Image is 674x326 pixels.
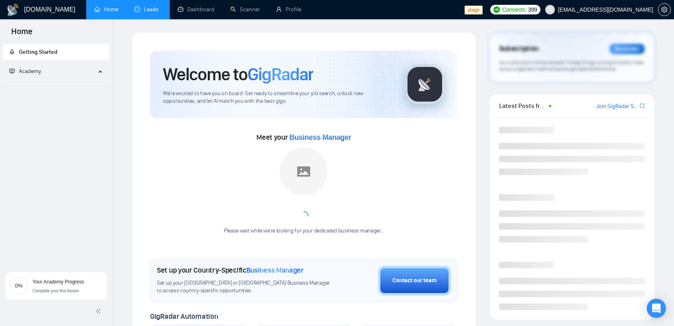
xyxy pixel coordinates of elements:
[9,283,28,288] span: 0%
[640,102,645,109] span: export
[378,266,451,295] button: Contact our team
[157,279,333,295] span: Set up your [GEOGRAPHIC_DATA] or [GEOGRAPHIC_DATA] Business Manager to access country-specific op...
[493,6,500,13] img: upwork-logo.png
[9,49,15,55] span: rocket
[32,289,79,293] span: Complete your first lesson
[547,7,553,12] span: user
[19,49,57,55] span: Getting Started
[499,59,644,72] span: Your subscription will be renewed. To keep things running smoothly, make sure your payment method...
[299,211,309,221] span: loading
[219,227,389,235] div: Please wait while we're looking for your dedicated business manager...
[32,279,84,285] span: Your Academy Progress
[465,6,483,14] span: stage
[134,6,162,13] a: messageLeads
[163,63,313,85] h1: Welcome to
[157,266,304,275] h1: Set up your Country-Specific
[5,26,39,43] span: Home
[280,147,328,196] img: placeholder.png
[528,5,537,14] span: 399
[246,266,304,275] span: Business Manager
[9,68,41,75] span: Academy
[3,44,109,60] li: Getting Started
[276,6,301,13] a: userProfile
[19,68,41,75] span: Academy
[609,44,645,54] div: Reminder
[178,6,214,13] a: dashboardDashboard
[499,42,539,56] span: Subscription
[256,133,351,142] span: Meet your
[150,312,218,321] span: GigRadar Automation
[658,6,670,13] span: setting
[95,307,104,315] span: double-left
[230,6,260,13] a: searchScanner
[647,299,666,318] div: Open Intercom Messenger
[499,101,546,111] span: Latest Posts from the GigRadar Community
[658,3,671,16] button: setting
[392,276,436,285] div: Contact our team
[405,64,445,104] img: gigradar-logo.png
[9,68,15,74] span: fund-projection-screen
[502,5,526,14] span: Connects:
[6,4,19,16] img: logo
[658,6,671,13] a: setting
[94,6,118,13] a: homeHome
[248,63,313,85] span: GigRadar
[3,83,109,88] li: Academy Homepage
[289,133,351,141] span: Business Manager
[596,102,638,111] a: Join GigRadar Slack Community
[640,102,645,110] a: export
[163,90,392,105] span: We're excited to have you on board. Get ready to streamline your job search, unlock new opportuni...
